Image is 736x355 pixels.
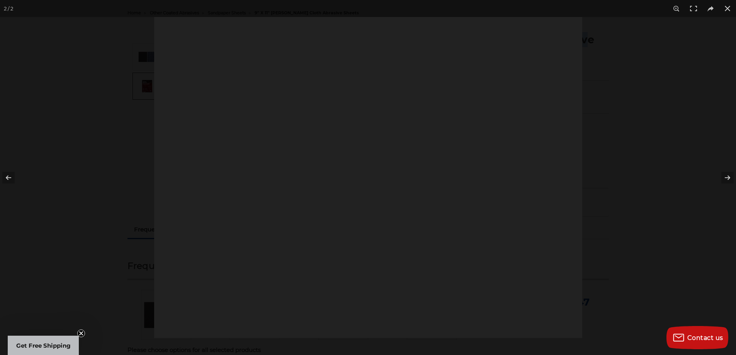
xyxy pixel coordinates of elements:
[666,326,728,349] button: Contact us
[709,158,736,197] button: Next (arrow right)
[687,334,723,341] span: Contact us
[77,330,85,337] button: Close teaser
[16,342,71,349] span: Get Free Shipping
[8,336,79,355] div: Get Free ShippingClose teaser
